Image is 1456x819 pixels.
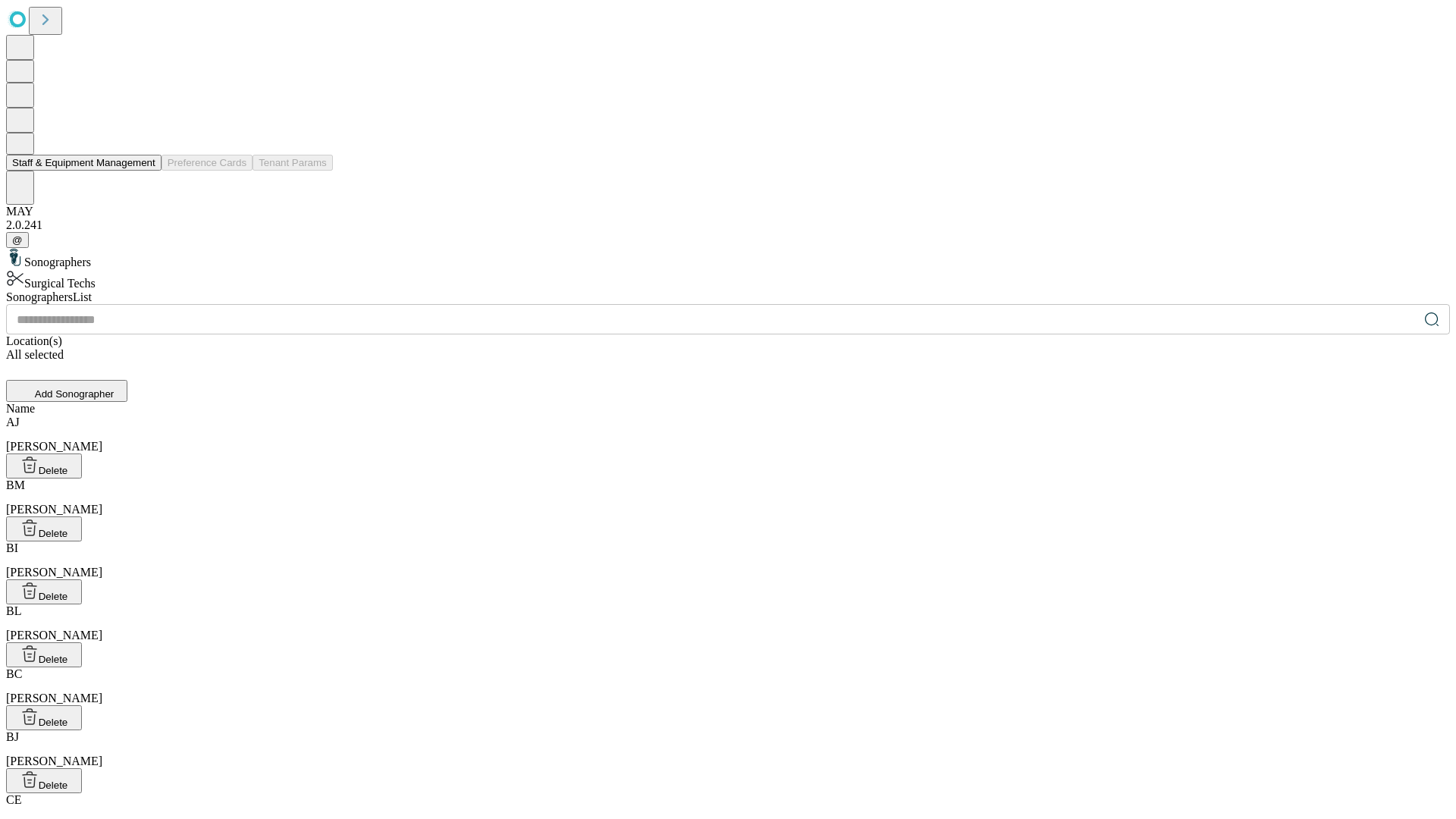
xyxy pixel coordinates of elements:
[162,155,253,171] button: Preference Cards
[6,604,21,617] span: BL
[6,232,29,248] button: @
[6,453,82,479] button: Delete
[6,730,1450,768] div: [PERSON_NAME]
[6,604,1450,642] div: [PERSON_NAME]
[6,248,1450,269] div: Sonographers
[39,654,68,665] span: Delete
[35,388,114,400] span: Add Sonographer
[6,667,1450,705] div: [PERSON_NAME]
[6,541,1450,579] div: [PERSON_NAME]
[6,348,1450,362] div: All selected
[39,717,68,728] span: Delete
[39,780,68,791] span: Delete
[39,591,68,602] span: Delete
[6,541,18,554] span: BI
[6,730,19,743] span: BJ
[6,205,1450,218] div: MAY
[6,416,20,428] span: AJ
[6,642,82,667] button: Delete
[6,155,162,171] button: Staff & Equipment Management
[6,334,62,347] span: Location(s)
[6,380,127,402] button: Add Sonographer
[6,579,82,604] button: Delete
[6,479,25,491] span: BM
[6,768,82,793] button: Delete
[6,416,1450,453] div: [PERSON_NAME]
[6,218,1450,232] div: 2.0.241
[6,705,82,730] button: Delete
[253,155,333,171] button: Tenant Params
[39,465,68,476] span: Delete
[39,528,68,539] span: Delete
[12,234,23,246] span: @
[6,269,1450,290] div: Surgical Techs
[6,516,82,541] button: Delete
[6,479,1450,516] div: [PERSON_NAME]
[6,290,1450,304] div: Sonographers List
[6,402,1450,416] div: Name
[6,667,22,680] span: BC
[6,793,21,806] span: CE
